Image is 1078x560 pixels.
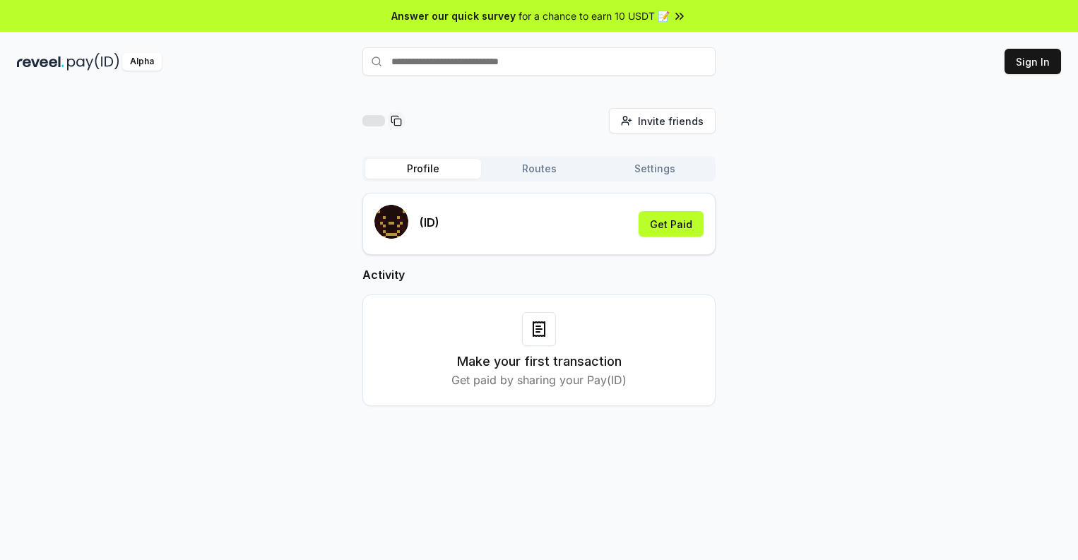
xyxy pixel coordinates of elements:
span: Answer our quick survey [391,8,516,23]
h2: Activity [362,266,716,283]
button: Settings [597,159,713,179]
button: Get Paid [639,211,704,237]
img: reveel_dark [17,53,64,71]
button: Routes [481,159,597,179]
span: for a chance to earn 10 USDT 📝 [519,8,670,23]
div: Alpha [122,53,162,71]
span: Invite friends [638,114,704,129]
h3: Make your first transaction [457,352,622,371]
button: Profile [365,159,481,179]
button: Invite friends [609,108,716,133]
img: pay_id [67,53,119,71]
p: (ID) [420,214,439,231]
button: Sign In [1005,49,1061,74]
p: Get paid by sharing your Pay(ID) [451,371,627,388]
